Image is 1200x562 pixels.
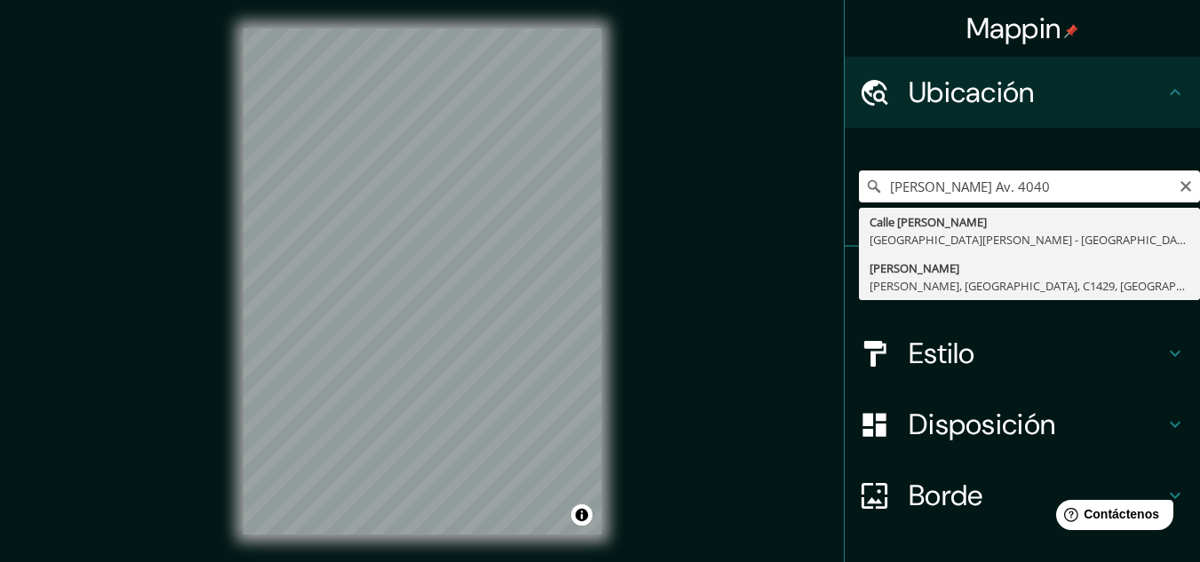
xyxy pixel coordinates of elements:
font: Mappin [966,10,1061,47]
font: Calle [PERSON_NAME] [870,214,987,230]
div: Disposición [845,389,1200,460]
div: Borde [845,460,1200,531]
font: Ubicación [909,74,1035,111]
button: Claro [1179,177,1193,194]
div: Patas [845,247,1200,318]
font: Disposición [909,406,1055,443]
div: Ubicación [845,57,1200,128]
font: Estilo [909,335,975,372]
iframe: Lanzador de widgets de ayuda [1042,493,1180,542]
font: [PERSON_NAME] [870,260,959,276]
canvas: Mapa [243,28,601,534]
input: Elige tu ciudad o zona [859,170,1200,202]
font: Borde [909,477,983,514]
div: Estilo [845,318,1200,389]
img: pin-icon.png [1064,24,1078,38]
button: Activar o desactivar atribución [571,504,592,526]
